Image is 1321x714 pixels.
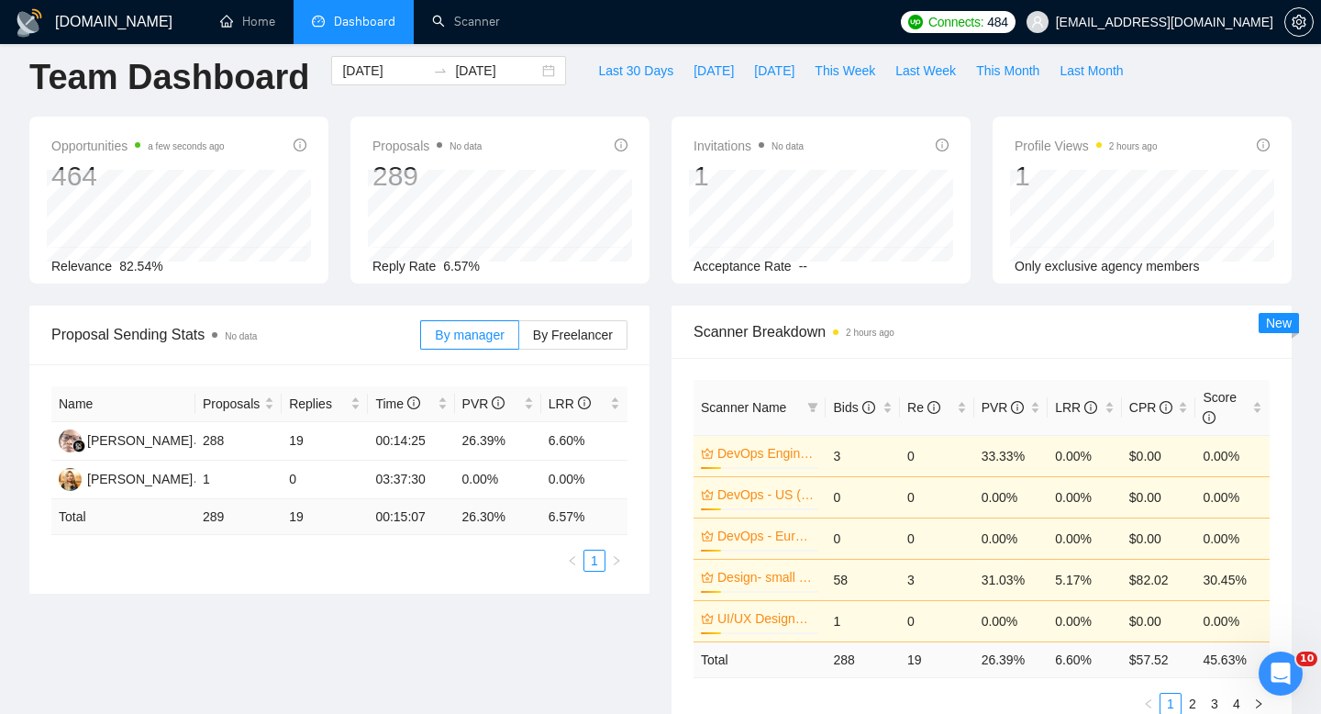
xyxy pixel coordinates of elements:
[368,461,454,499] td: 03:37:30
[807,402,818,413] span: filter
[225,331,257,341] span: No data
[805,56,885,85] button: This Week
[51,499,195,535] td: Total
[701,530,714,542] span: crown
[1122,518,1196,559] td: $0.00
[826,641,900,677] td: 288
[375,396,419,411] span: Time
[605,550,627,572] button: right
[701,400,786,415] span: Scanner Name
[754,61,794,81] span: [DATE]
[908,15,923,29] img: upwork-logo.png
[605,550,627,572] li: Next Page
[407,396,420,409] span: info-circle
[195,386,282,422] th: Proposals
[694,159,804,194] div: 1
[1227,694,1247,714] a: 4
[744,56,805,85] button: [DATE]
[282,386,368,422] th: Replies
[1109,141,1158,151] time: 2 hours ago
[987,12,1007,32] span: 484
[900,641,974,677] td: 19
[282,499,368,535] td: 19
[900,600,974,641] td: 0
[148,141,224,151] time: a few seconds ago
[312,15,325,28] span: dashboard
[966,56,1049,85] button: This Month
[433,63,448,78] span: swap-right
[541,499,627,535] td: 6.57 %
[1266,316,1292,330] span: New
[433,63,448,78] span: to
[51,386,195,422] th: Name
[541,422,627,461] td: 6.60%
[584,551,605,571] a: 1
[87,430,193,451] div: [PERSON_NAME]
[1195,641,1270,677] td: 45.63 %
[694,320,1270,343] span: Scanner Breakdown
[1048,518,1122,559] td: 0.00%
[372,135,482,157] span: Proposals
[900,476,974,518] td: 0
[455,461,541,499] td: 0.00%
[51,259,112,273] span: Relevance
[717,567,815,587] a: Design- small business ([GEOGRAPHIC_DATA])(4)
[900,435,974,476] td: 0
[51,159,225,194] div: 464
[541,461,627,499] td: 0.00%
[1195,435,1270,476] td: 0.00%
[372,259,436,273] span: Reply Rate
[59,432,193,447] a: HH[PERSON_NAME]
[455,61,538,81] input: End date
[583,550,605,572] li: 1
[974,435,1049,476] td: 33.33%
[974,641,1049,677] td: 26.39 %
[1203,411,1216,424] span: info-circle
[683,56,744,85] button: [DATE]
[717,526,815,546] a: DevOps - Europe (no budget)
[1048,476,1122,518] td: 0.00%
[1253,698,1264,709] span: right
[833,400,874,415] span: Bids
[974,518,1049,559] td: 0.00%
[59,468,82,491] img: VP
[611,555,622,566] span: right
[72,440,85,452] img: gigradar-bm.png
[826,476,900,518] td: 0
[203,394,261,414] span: Proposals
[598,61,673,81] span: Last 30 Days
[1129,400,1172,415] span: CPR
[1048,559,1122,600] td: 5.17%
[1048,600,1122,641] td: 0.00%
[492,396,505,409] span: info-circle
[1204,694,1225,714] a: 3
[772,141,804,151] span: No data
[119,259,162,273] span: 82.54%
[51,323,420,346] span: Proposal Sending Stats
[1011,401,1024,414] span: info-circle
[1048,641,1122,677] td: 6.60 %
[51,135,225,157] span: Opportunities
[561,550,583,572] button: left
[701,571,714,584] span: crown
[1257,139,1270,151] span: info-circle
[220,14,275,29] a: homeHome
[29,56,309,99] h1: Team Dashboard
[432,14,500,29] a: searchScanner
[928,12,983,32] span: Connects:
[982,400,1025,415] span: PVR
[1284,7,1314,37] button: setting
[694,135,804,157] span: Invitations
[826,600,900,641] td: 1
[1122,641,1196,677] td: $ 57.52
[862,401,875,414] span: info-circle
[443,259,480,273] span: 6.57%
[342,61,426,81] input: Start date
[1015,259,1200,273] span: Only exclusive agency members
[368,422,454,461] td: 00:14:25
[334,14,395,29] span: Dashboard
[1182,694,1203,714] a: 2
[59,430,82,452] img: HH
[561,550,583,572] li: Previous Page
[717,608,815,629] a: UI/UX Designer (no budget)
